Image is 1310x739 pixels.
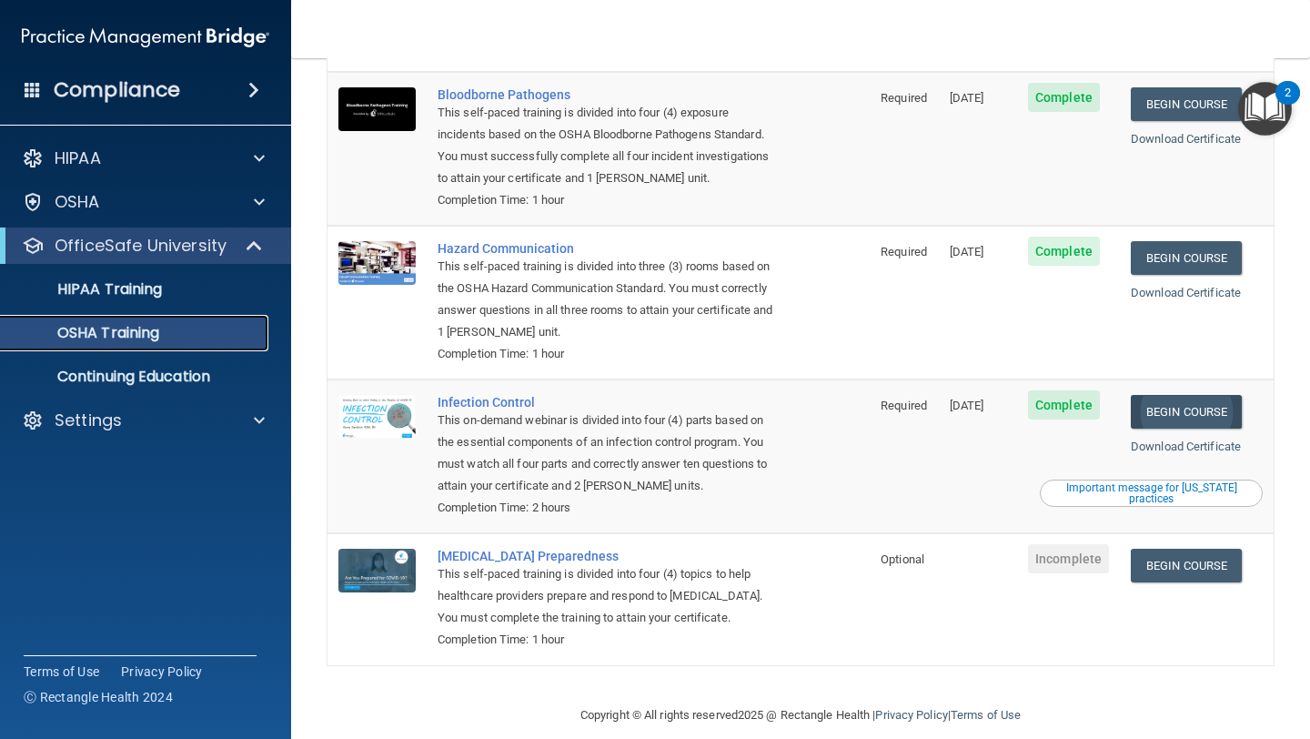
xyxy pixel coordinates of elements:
[438,343,779,365] div: Completion Time: 1 hour
[438,563,779,629] div: This self-paced training is divided into four (4) topics to help healthcare providers prepare and...
[951,708,1021,722] a: Terms of Use
[1131,132,1241,146] a: Download Certificate
[1131,241,1242,275] a: Begin Course
[1238,82,1292,136] button: Open Resource Center, 2 new notifications
[438,410,779,497] div: This on-demand webinar is divided into four (4) parts based on the essential components of an inf...
[54,77,180,103] h4: Compliance
[55,410,122,431] p: Settings
[438,87,779,102] a: Bloodborne Pathogens
[1131,286,1241,299] a: Download Certificate
[55,235,227,257] p: OfficeSafe University
[881,245,927,258] span: Required
[438,241,779,256] a: Hazard Communication
[881,91,927,105] span: Required
[1043,482,1260,504] div: Important message for [US_STATE] practices
[1028,544,1109,573] span: Incomplete
[55,147,101,169] p: HIPAA
[438,549,779,563] a: [MEDICAL_DATA] Preparedness
[1028,83,1100,112] span: Complete
[950,245,984,258] span: [DATE]
[875,708,947,722] a: Privacy Policy
[950,399,984,412] span: [DATE]
[1131,440,1241,453] a: Download Certificate
[881,552,924,566] span: Optional
[55,191,100,213] p: OSHA
[1131,87,1242,121] a: Begin Course
[438,395,779,410] a: Infection Control
[438,189,779,211] div: Completion Time: 1 hour
[22,410,265,431] a: Settings
[24,688,173,706] span: Ⓒ Rectangle Health 2024
[438,256,779,343] div: This self-paced training is divided into three (3) rooms based on the OSHA Hazard Communication S...
[438,102,779,189] div: This self-paced training is divided into four (4) exposure incidents based on the OSHA Bloodborne...
[121,663,203,681] a: Privacy Policy
[22,235,264,257] a: OfficeSafe University
[438,497,779,519] div: Completion Time: 2 hours
[24,663,99,681] a: Terms of Use
[881,399,927,412] span: Required
[12,368,260,386] p: Continuing Education
[438,629,779,651] div: Completion Time: 1 hour
[1131,395,1242,429] a: Begin Course
[1040,480,1263,507] button: Read this if you are a dental practitioner in the state of CA
[12,280,162,299] p: HIPAA Training
[1028,390,1100,420] span: Complete
[12,324,159,342] p: OSHA Training
[22,191,265,213] a: OSHA
[1131,549,1242,582] a: Begin Course
[950,91,984,105] span: [DATE]
[1285,93,1291,116] div: 2
[22,147,265,169] a: HIPAA
[1028,237,1100,266] span: Complete
[22,19,269,56] img: PMB logo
